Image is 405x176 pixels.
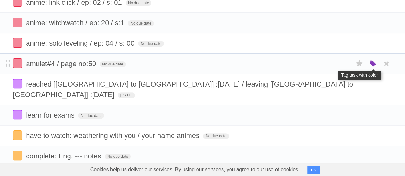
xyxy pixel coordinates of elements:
span: No due date [203,133,229,139]
label: Done [13,79,22,88]
span: Cookies help us deliver our services. By using our services, you agree to our use of cookies. [84,163,306,176]
button: OK [307,166,320,174]
span: complete: Eng. --- notes [26,152,103,160]
span: No due date [128,20,154,26]
span: [DATE] [118,92,135,98]
span: No due date [105,154,131,159]
span: anime: witchwatch / ep: 20 / s:1 [26,19,126,27]
span: No due date [138,41,164,47]
span: anime: solo leveling / ep: 04 / s: 00 [26,39,136,47]
span: amulet#4 / page no:50 [26,60,98,68]
span: reached [[GEOGRAPHIC_DATA] to [GEOGRAPHIC_DATA]] :[DATE] / leaving [[GEOGRAPHIC_DATA] to [GEOGRAP... [13,80,353,99]
label: Star task [353,58,365,69]
span: No due date [100,61,126,67]
label: Done [13,38,22,48]
span: learn for exams [26,111,76,119]
label: Done [13,130,22,140]
span: No due date [78,113,104,119]
label: Done [13,58,22,68]
span: have to watch: weathering with you / your name animes [26,132,201,140]
label: Done [13,110,22,119]
label: Done [13,18,22,27]
label: Done [13,151,22,160]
